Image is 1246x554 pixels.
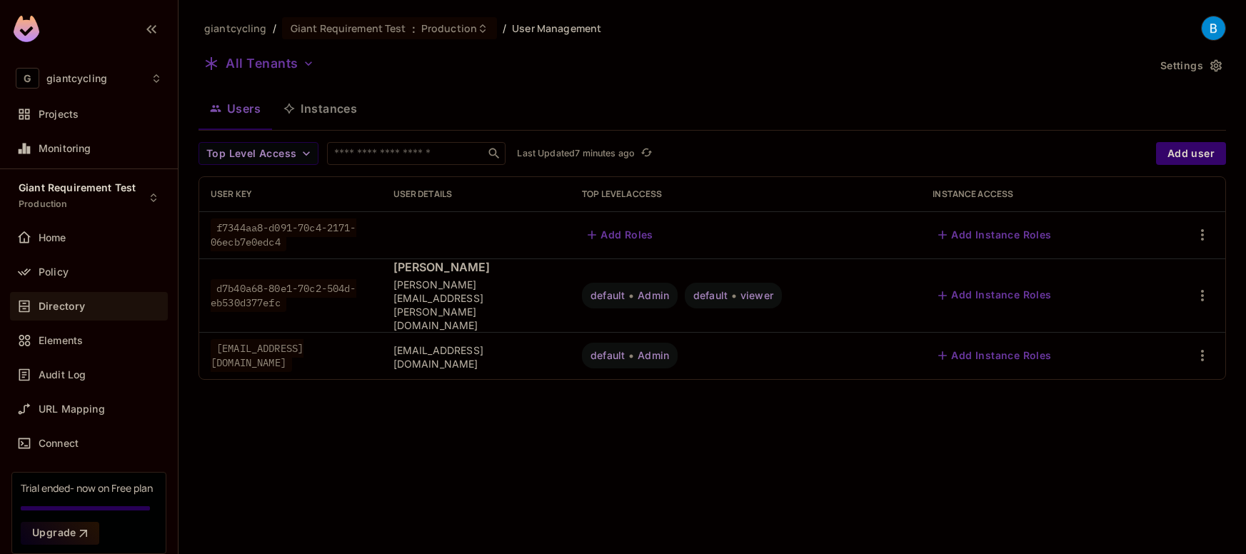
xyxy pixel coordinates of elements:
span: the active workspace [204,21,267,35]
span: Monitoring [39,143,91,154]
button: All Tenants [199,52,320,75]
span: d7b40a68-80e1-70c2-504d-eb530d377efc [211,279,356,312]
span: G [16,68,39,89]
span: : [411,23,416,34]
div: Top Level Access [582,188,910,200]
span: Connect [39,438,79,449]
button: Upgrade [21,522,99,545]
button: Add user [1156,142,1226,165]
span: URL Mapping [39,403,105,415]
span: Admin [638,290,669,301]
span: Projects [39,109,79,120]
div: Trial ended- now on Free plan [21,481,153,495]
button: Users [199,91,272,126]
span: [EMAIL_ADDRESS][DOMAIN_NAME] [211,339,303,372]
p: Last Updated 7 minutes ago [517,148,635,159]
button: Add Instance Roles [933,284,1057,307]
button: Add Roles [582,223,659,246]
span: [PERSON_NAME][EMAIL_ADDRESS][PERSON_NAME][DOMAIN_NAME] [393,278,560,332]
span: Audit Log [39,369,86,381]
button: Top Level Access [199,142,318,165]
span: refresh [640,146,653,161]
button: Instances [272,91,368,126]
span: [EMAIL_ADDRESS][DOMAIN_NAME] [393,343,560,371]
span: Elements [39,335,83,346]
span: Giant Requirement Test [19,182,136,193]
div: User Details [393,188,560,200]
span: Workspace: giantcycling [46,73,107,84]
span: [PERSON_NAME] [393,259,560,275]
span: Home [39,232,66,243]
span: viewer [740,290,773,301]
button: Settings [1155,54,1226,77]
button: Add Instance Roles [933,223,1057,246]
span: default [591,350,625,361]
span: User Management [512,21,601,35]
div: Instance Access [933,188,1142,200]
span: Directory [39,301,85,312]
span: Production [19,198,68,210]
span: Policy [39,266,69,278]
span: Click to refresh data [635,145,655,162]
span: f7344aa8-d091-70c4-2171-06ecb7e0edc4 [211,218,356,251]
img: Brady Cheng [1202,16,1225,40]
button: refresh [638,145,655,162]
span: default [693,290,728,301]
img: SReyMgAAAABJRU5ErkJggg== [14,16,39,42]
li: / [503,21,506,35]
div: User Key [211,188,371,200]
button: Add Instance Roles [933,344,1057,367]
span: Giant Requirement Test [291,21,406,35]
span: Top Level Access [206,145,296,163]
li: / [273,21,276,35]
span: Production [421,21,477,35]
span: default [591,290,625,301]
span: Admin [638,350,669,361]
